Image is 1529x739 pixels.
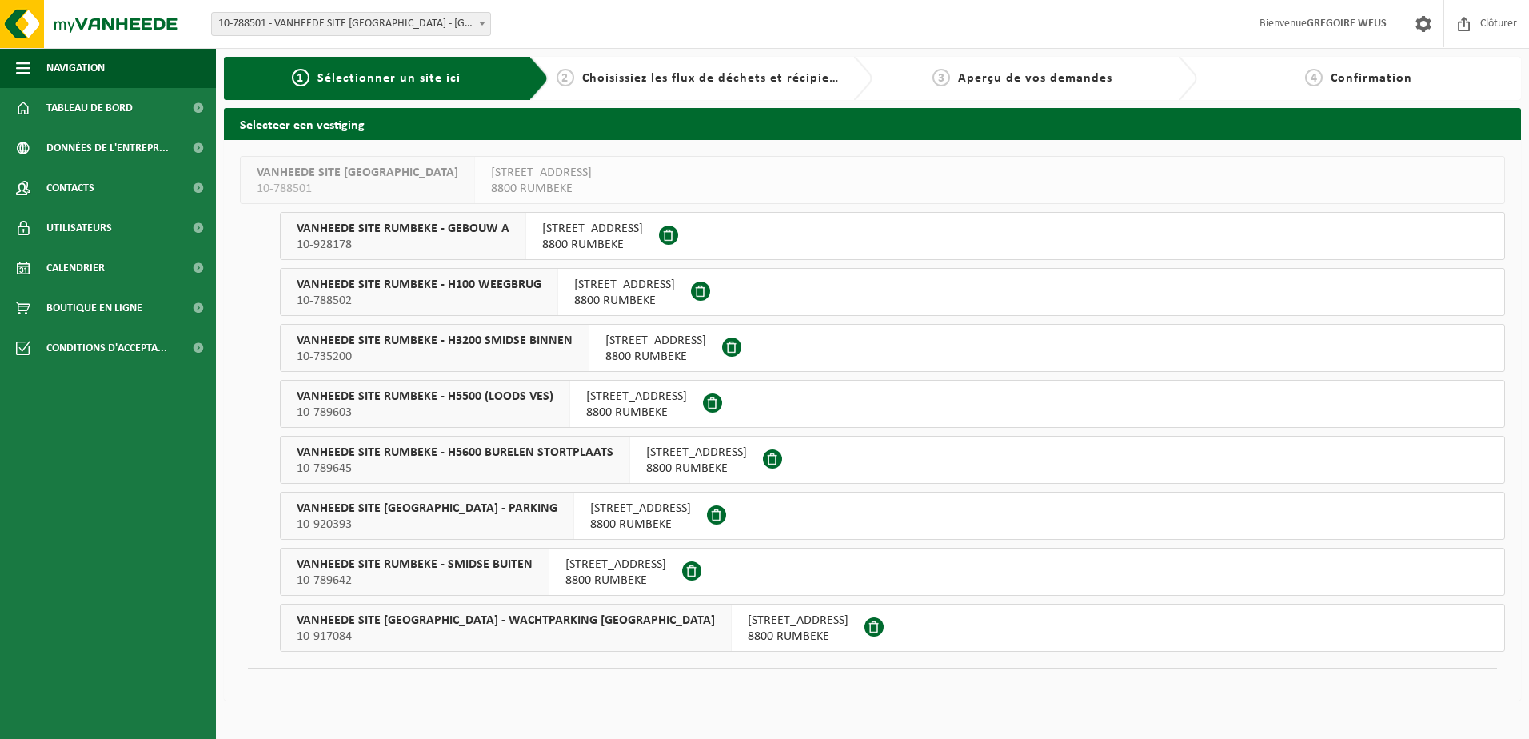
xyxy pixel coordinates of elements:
span: [STREET_ADDRESS] [542,221,643,237]
span: VANHEEDE SITE [GEOGRAPHIC_DATA] - PARKING [297,501,557,517]
span: 3 [932,69,950,86]
span: VANHEEDE SITE RUMBEKE - SMIDSE BUITEN [297,557,533,573]
span: Sélectionner un site ici [317,72,461,85]
span: [STREET_ADDRESS] [586,389,687,405]
strong: GREGOIRE WEUS [1307,18,1387,30]
span: 10-920393 [297,517,557,533]
span: [STREET_ADDRESS] [605,333,706,349]
span: [STREET_ADDRESS] [748,613,848,629]
button: VANHEEDE SITE RUMBEKE - H100 WEEGBRUG 10-788502 [STREET_ADDRESS]8800 RUMBEKE [280,268,1505,316]
span: 8800 RUMBEKE [565,573,666,589]
span: [STREET_ADDRESS] [646,445,747,461]
span: Boutique en ligne [46,288,142,328]
span: VANHEEDE SITE RUMBEKE - H5600 BURELEN STORTPLAATS [297,445,613,461]
span: VANHEEDE SITE [GEOGRAPHIC_DATA] - WACHTPARKING [GEOGRAPHIC_DATA] [297,613,715,629]
span: Conditions d'accepta... [46,328,167,368]
span: Calendrier [46,248,105,288]
span: 10-789642 [297,573,533,589]
span: 10-789603 [297,405,553,421]
span: Tableau de bord [46,88,133,128]
span: VANHEEDE SITE RUMBEKE - H3200 SMIDSE BINNEN [297,333,573,349]
span: 10-788501 - VANHEEDE SITE RUMBEKE - RUMBEKE [212,13,490,35]
button: VANHEEDE SITE RUMBEKE - H5500 (LOODS VES) 10-789603 [STREET_ADDRESS]8800 RUMBEKE [280,380,1505,428]
span: 8800 RUMBEKE [748,629,848,645]
button: VANHEEDE SITE RUMBEKE - H5600 BURELEN STORTPLAATS 10-789645 [STREET_ADDRESS]8800 RUMBEKE [280,436,1505,484]
span: VANHEEDE SITE RUMBEKE - H5500 (LOODS VES) [297,389,553,405]
span: Utilisateurs [46,208,112,248]
span: 2 [557,69,574,86]
button: VANHEEDE SITE [GEOGRAPHIC_DATA] - PARKING 10-920393 [STREET_ADDRESS]8800 RUMBEKE [280,492,1505,540]
span: [STREET_ADDRESS] [491,165,592,181]
span: [STREET_ADDRESS] [590,501,691,517]
span: 1 [292,69,309,86]
span: 8800 RUMBEKE [590,517,691,533]
button: VANHEEDE SITE RUMBEKE - GEBOUW A 10-928178 [STREET_ADDRESS]8800 RUMBEKE [280,212,1505,260]
span: Confirmation [1331,72,1412,85]
span: [STREET_ADDRESS] [574,277,675,293]
span: Choisissiez les flux de déchets et récipients [582,72,848,85]
span: 10-917084 [297,629,715,645]
span: 8800 RUMBEKE [574,293,675,309]
span: 8800 RUMBEKE [646,461,747,477]
span: 10-928178 [297,237,509,253]
span: 8800 RUMBEKE [586,405,687,421]
span: Aperçu de vos demandes [958,72,1112,85]
span: Données de l'entrepr... [46,128,169,168]
span: 10-788501 [257,181,458,197]
h2: Selecteer een vestiging [224,108,1521,139]
span: 8800 RUMBEKE [605,349,706,365]
span: 8800 RUMBEKE [542,237,643,253]
span: Contacts [46,168,94,208]
span: 10-788502 [297,293,541,309]
span: VANHEEDE SITE RUMBEKE - GEBOUW A [297,221,509,237]
span: 10-788501 - VANHEEDE SITE RUMBEKE - RUMBEKE [211,12,491,36]
button: VANHEEDE SITE RUMBEKE - H3200 SMIDSE BINNEN 10-735200 [STREET_ADDRESS]8800 RUMBEKE [280,324,1505,372]
span: [STREET_ADDRESS] [565,557,666,573]
span: VANHEEDE SITE RUMBEKE - H100 WEEGBRUG [297,277,541,293]
span: 10-789645 [297,461,613,477]
button: VANHEEDE SITE [GEOGRAPHIC_DATA] - WACHTPARKING [GEOGRAPHIC_DATA] 10-917084 [STREET_ADDRESS]8800 R... [280,604,1505,652]
span: 4 [1305,69,1323,86]
span: Navigation [46,48,105,88]
button: VANHEEDE SITE RUMBEKE - SMIDSE BUITEN 10-789642 [STREET_ADDRESS]8800 RUMBEKE [280,548,1505,596]
span: 8800 RUMBEKE [491,181,592,197]
span: 10-735200 [297,349,573,365]
span: VANHEEDE SITE [GEOGRAPHIC_DATA] [257,165,458,181]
